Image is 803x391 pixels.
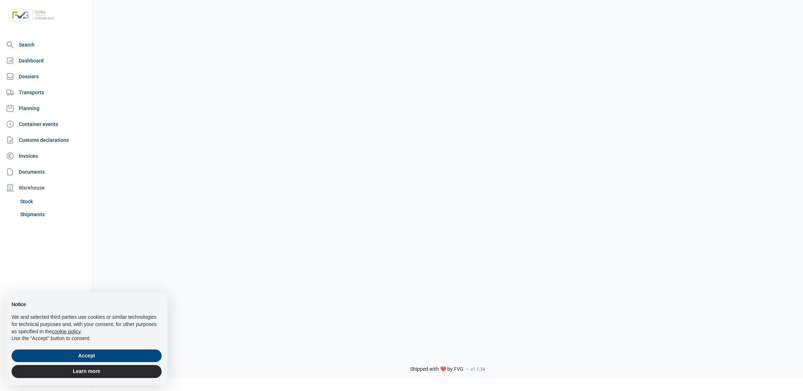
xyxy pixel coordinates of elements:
a: Planning [3,101,89,116]
a: Stock [17,195,89,208]
span: v1.1.34 [471,366,485,372]
a: cookie policy [52,329,80,334]
img: FVG - Global freight forwarding [6,5,57,25]
a: Customs declarations [3,133,89,147]
span: - [466,366,468,373]
button: Learn more [12,365,162,378]
h2: Notice [12,301,162,308]
a: Container events [3,117,89,131]
a: Shipments [17,208,89,221]
a: Dossiers [3,69,89,84]
button: Accept [12,349,162,362]
p: We and selected third parties use cookies or similar technologies for technical purposes and, wit... [12,314,162,335]
span: Shipped with ❤️ by FVG [410,366,464,373]
a: Search [3,38,89,52]
a: Documents [3,165,89,179]
p: Use the “Accept” button to consent. [12,335,162,342]
a: Invoices [3,149,89,163]
a: Dashboard [3,53,89,68]
a: Transports [3,85,89,100]
div: Warehouse [3,181,89,195]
